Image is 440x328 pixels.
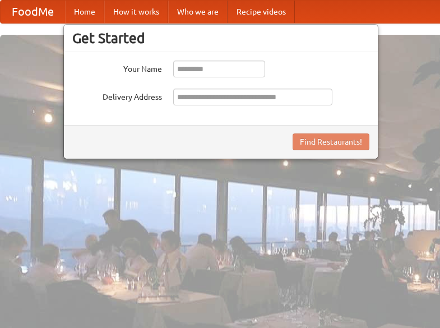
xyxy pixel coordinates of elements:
[168,1,228,23] a: Who we are
[72,61,162,75] label: Your Name
[104,1,168,23] a: How it works
[228,1,295,23] a: Recipe videos
[65,1,104,23] a: Home
[72,30,369,47] h3: Get Started
[293,133,369,150] button: Find Restaurants!
[72,89,162,103] label: Delivery Address
[1,1,65,23] a: FoodMe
